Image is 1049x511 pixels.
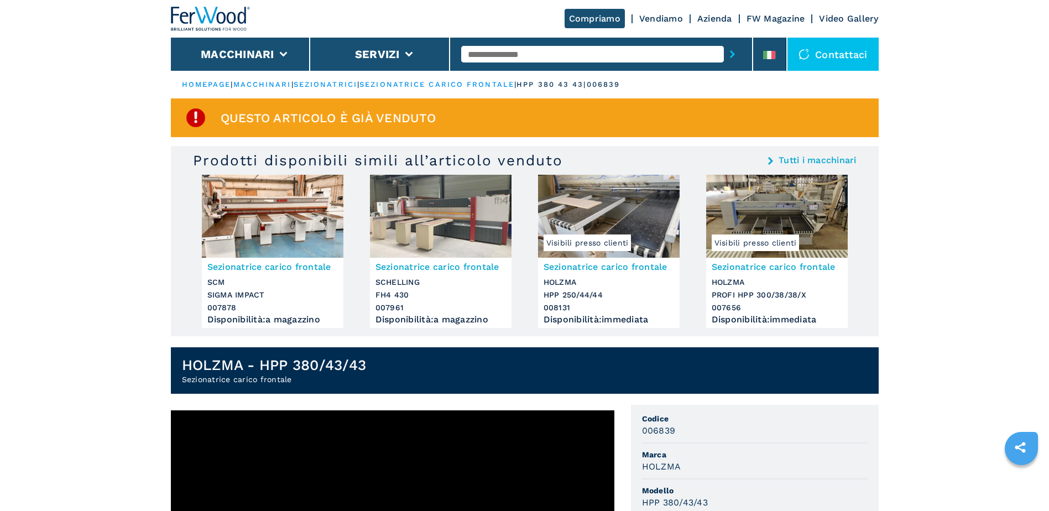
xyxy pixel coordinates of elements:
[697,13,732,24] a: Azienda
[779,156,857,165] a: Tutti i macchinari
[544,260,674,273] h3: Sezionatrice carico frontale
[787,38,879,71] div: Contattaci
[375,260,506,273] h3: Sezionatrice carico frontale
[182,356,367,374] h1: HOLZMA - HPP 380/43/43
[799,49,810,60] img: Contattaci
[544,276,674,314] h3: HOLZMA HPP 250/44/44 008131
[587,80,620,90] p: 006839
[1006,434,1034,461] a: sharethis
[375,317,506,322] div: Disponibilità : a magazzino
[359,80,514,88] a: sezionatrice carico frontale
[642,413,868,424] span: Codice
[642,424,676,437] h3: 006839
[193,152,563,169] h3: Prodotti disponibili simili all’articolo venduto
[642,449,868,460] span: Marca
[1002,461,1041,503] iframe: Chat
[642,496,708,509] h3: HPP 380/43/43
[642,460,681,473] h3: HOLZMA
[370,175,512,258] img: Sezionatrice carico frontale SCHELLING FH4 430
[202,175,343,328] a: Sezionatrice carico frontale SCM SIGMA IMPACTSezionatrice carico frontaleSCMSIGMA IMPACT007878Dis...
[294,80,357,88] a: sezionatrici
[182,374,367,385] h2: Sezionatrice carico frontale
[182,80,231,88] a: HOMEPAGE
[544,234,632,251] span: Visibili presso clienti
[233,80,291,88] a: macchinari
[639,13,683,24] a: Vendiamo
[221,112,436,124] span: Questo articolo è già venduto
[538,175,680,258] img: Sezionatrice carico frontale HOLZMA HPP 250/44/44
[291,80,294,88] span: |
[565,9,625,28] a: Compriamo
[375,276,506,314] h3: SCHELLING FH4 430 007961
[185,107,207,129] img: SoldProduct
[712,317,842,322] div: Disponibilità : immediata
[202,175,343,258] img: Sezionatrice carico frontale SCM SIGMA IMPACT
[747,13,805,24] a: FW Magazine
[712,276,842,314] h3: HOLZMA PROFI HPP 300/38/38/X 007656
[712,234,800,251] span: Visibili presso clienti
[516,80,586,90] p: hpp 380 43 43 |
[207,317,338,322] div: Disponibilità : a magazzino
[642,485,868,496] span: Modello
[171,7,250,31] img: Ferwood
[819,13,878,24] a: Video Gallery
[538,175,680,328] a: Sezionatrice carico frontale HOLZMA HPP 250/44/44Visibili presso clientiSezionatrice carico front...
[370,175,512,328] a: Sezionatrice carico frontale SCHELLING FH4 430Sezionatrice carico frontaleSCHELLINGFH4 430007961D...
[207,260,338,273] h3: Sezionatrice carico frontale
[712,260,842,273] h3: Sezionatrice carico frontale
[357,80,359,88] span: |
[231,80,233,88] span: |
[706,175,848,258] img: Sezionatrice carico frontale HOLZMA PROFI HPP 300/38/38/X
[355,48,400,61] button: Servizi
[514,80,516,88] span: |
[201,48,274,61] button: Macchinari
[207,276,338,314] h3: SCM SIGMA IMPACT 007878
[706,175,848,328] a: Sezionatrice carico frontale HOLZMA PROFI HPP 300/38/38/XVisibili presso clientiSezionatrice cari...
[544,317,674,322] div: Disponibilità : immediata
[724,41,741,67] button: submit-button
